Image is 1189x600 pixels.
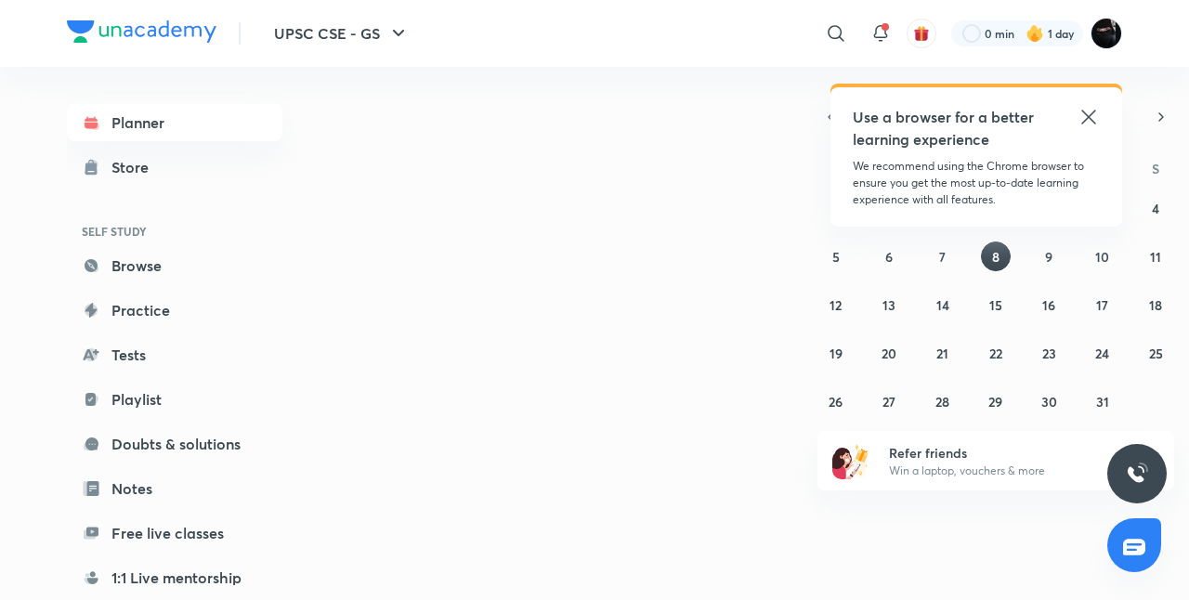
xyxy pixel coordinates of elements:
abbr: October 29, 2025 [988,393,1002,411]
button: October 27, 2025 [874,386,904,416]
a: Playlist [67,381,282,418]
button: October 22, 2025 [981,338,1011,368]
img: ttu [1126,463,1148,485]
abbr: October 31, 2025 [1096,393,1109,411]
abbr: October 12, 2025 [830,296,842,314]
abbr: October 20, 2025 [882,345,896,362]
p: Win a laptop, vouchers & more [889,463,1117,479]
button: October 8, 2025 [981,241,1011,271]
button: October 19, 2025 [821,338,851,368]
button: avatar [907,19,936,48]
abbr: October 5, 2025 [832,248,840,266]
button: October 4, 2025 [1141,193,1170,223]
abbr: October 15, 2025 [989,296,1002,314]
abbr: October 19, 2025 [830,345,843,362]
img: streak [1026,24,1044,43]
abbr: October 26, 2025 [829,393,843,411]
button: October 24, 2025 [1088,338,1117,368]
abbr: October 25, 2025 [1149,345,1163,362]
button: October 29, 2025 [981,386,1011,416]
button: October 12, 2025 [821,290,851,320]
button: October 7, 2025 [928,241,958,271]
h5: Use a browser for a better learning experience [853,106,1038,150]
button: October 6, 2025 [874,241,904,271]
abbr: October 30, 2025 [1041,393,1057,411]
img: avatar [913,25,930,42]
a: Tests [67,336,282,373]
abbr: Saturday [1152,160,1159,177]
abbr: October 27, 2025 [882,393,895,411]
button: October 9, 2025 [1034,241,1064,271]
button: October 30, 2025 [1034,386,1064,416]
abbr: October 4, 2025 [1152,200,1159,217]
button: October 10, 2025 [1088,241,1117,271]
button: October 28, 2025 [928,386,958,416]
a: Company Logo [67,20,216,47]
a: 1:1 Live mentorship [67,559,282,596]
button: October 15, 2025 [981,290,1011,320]
button: October 5, 2025 [821,241,851,271]
p: We recommend using the Chrome browser to ensure you get the most up-to-date learning experience w... [853,158,1100,208]
abbr: October 18, 2025 [1149,296,1162,314]
a: Practice [67,292,282,329]
h6: Refer friends [889,443,1117,463]
a: Store [67,149,282,186]
abbr: October 14, 2025 [936,296,949,314]
button: October 21, 2025 [928,338,958,368]
abbr: October 11, 2025 [1150,248,1161,266]
img: Shabnam Shah [1091,18,1122,49]
abbr: October 7, 2025 [939,248,946,266]
abbr: October 6, 2025 [885,248,893,266]
a: Planner [67,104,282,141]
button: October 25, 2025 [1141,338,1170,368]
abbr: October 21, 2025 [936,345,948,362]
button: October 13, 2025 [874,290,904,320]
button: October 18, 2025 [1141,290,1170,320]
abbr: October 23, 2025 [1042,345,1056,362]
button: October 20, 2025 [874,338,904,368]
abbr: October 17, 2025 [1096,296,1108,314]
button: October 16, 2025 [1034,290,1064,320]
abbr: October 9, 2025 [1045,248,1052,266]
button: October 23, 2025 [1034,338,1064,368]
button: October 26, 2025 [821,386,851,416]
div: Store [111,156,160,178]
button: October 14, 2025 [928,290,958,320]
button: October 17, 2025 [1088,290,1117,320]
abbr: October 13, 2025 [882,296,895,314]
button: October 11, 2025 [1141,241,1170,271]
abbr: October 24, 2025 [1095,345,1109,362]
abbr: October 22, 2025 [989,345,1002,362]
a: Free live classes [67,515,282,552]
abbr: October 10, 2025 [1095,248,1109,266]
a: Browse [67,247,282,284]
button: UPSC CSE - GS [263,15,421,52]
button: October 31, 2025 [1088,386,1117,416]
img: referral [832,442,869,479]
a: Doubts & solutions [67,425,282,463]
img: Company Logo [67,20,216,43]
a: Notes [67,470,282,507]
abbr: October 16, 2025 [1042,296,1055,314]
h6: SELF STUDY [67,215,282,247]
abbr: October 28, 2025 [935,393,949,411]
abbr: October 8, 2025 [992,248,1000,266]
